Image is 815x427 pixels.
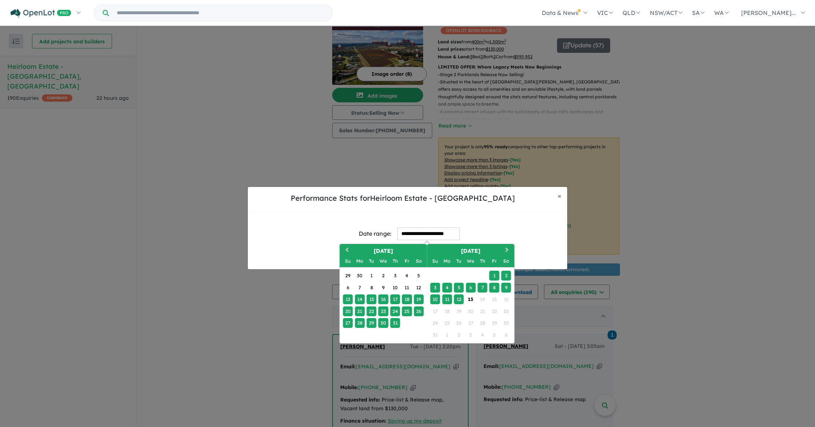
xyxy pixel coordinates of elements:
div: Choose Wednesday, July 30th, 2025 [378,318,388,328]
div: Not available Friday, August 22nd, 2025 [489,306,499,316]
div: Choose Wednesday, August 13th, 2025 [466,294,476,304]
div: Not available Wednesday, August 20th, 2025 [466,306,476,316]
div: Choose Tuesday, July 8th, 2025 [366,283,376,293]
img: Openlot PRO Logo White [11,9,71,18]
div: Choose Saturday, July 5th, 2025 [414,271,424,281]
div: Saturday [501,256,511,266]
div: Not available Monday, August 18th, 2025 [442,306,452,316]
div: Choose Thursday, July 31st, 2025 [390,318,400,328]
div: Not available Thursday, September 4th, 2025 [477,330,487,340]
div: Not available Tuesday, August 19th, 2025 [454,306,464,316]
div: Month July, 2025 [342,270,425,329]
div: Choose Friday, July 4th, 2025 [402,271,412,281]
div: Tuesday [366,256,376,266]
div: Monday [355,256,365,266]
div: Choose Sunday, July 27th, 2025 [343,318,353,328]
div: Choose Tuesday, July 1st, 2025 [366,271,376,281]
div: Not available Monday, August 25th, 2025 [442,318,452,328]
div: Not available Sunday, August 17th, 2025 [430,306,440,316]
div: Choose Monday, July 14th, 2025 [355,294,365,304]
div: Choose Tuesday, July 22nd, 2025 [366,306,376,316]
div: Choose Sunday, July 6th, 2025 [343,283,353,293]
div: Not available Sunday, August 24th, 2025 [430,318,440,328]
div: Not available Saturday, August 23rd, 2025 [501,306,511,316]
div: Not available Saturday, September 6th, 2025 [501,330,511,340]
div: Sunday [343,256,353,266]
div: Not available Tuesday, September 2nd, 2025 [454,330,464,340]
h2: [DATE] [427,247,514,255]
div: Choose Sunday, July 20th, 2025 [343,306,353,316]
div: Monday [442,256,452,266]
div: Not available Saturday, August 16th, 2025 [501,294,511,304]
h5: Performance Stats for Heirloom Estate - [GEOGRAPHIC_DATA] [254,193,552,204]
div: Choose Monday, July 7th, 2025 [355,283,365,293]
div: Choose Thursday, July 10th, 2025 [390,283,400,293]
div: Choose Saturday, August 9th, 2025 [501,283,511,293]
div: Not available Thursday, August 21st, 2025 [477,306,487,316]
div: Choose Thursday, August 7th, 2025 [477,283,487,293]
div: Choose Tuesday, August 5th, 2025 [454,283,464,293]
div: Choose Sunday, August 10th, 2025 [430,294,440,304]
div: Tuesday [454,256,464,266]
div: Thursday [477,256,487,266]
div: Not available Friday, August 29th, 2025 [489,318,499,328]
div: Choose Monday, August 4th, 2025 [442,283,452,293]
div: Choose Sunday, August 3rd, 2025 [430,283,440,293]
div: Wednesday [378,256,388,266]
div: Friday [402,256,412,266]
div: Choose Thursday, July 17th, 2025 [390,294,400,304]
div: Choose Saturday, August 2nd, 2025 [501,271,511,281]
div: Choose Friday, August 1st, 2025 [489,271,499,281]
div: Saturday [414,256,424,266]
div: Choose Saturday, July 26th, 2025 [414,306,424,316]
span: × [558,192,561,200]
span: [PERSON_NAME]... [741,9,796,16]
div: Choose Friday, July 11th, 2025 [402,283,412,293]
div: Friday [489,256,499,266]
div: Not available Friday, August 15th, 2025 [489,294,499,304]
input: Try estate name, suburb, builder or developer [110,5,331,21]
div: Not available Sunday, August 31st, 2025 [430,330,440,340]
div: Choose Sunday, June 29th, 2025 [343,271,353,281]
div: Wednesday [466,256,476,266]
div: Not available Tuesday, August 26th, 2025 [454,318,464,328]
div: Not available Saturday, August 30th, 2025 [501,318,511,328]
div: Choose Tuesday, July 29th, 2025 [366,318,376,328]
div: Choose Friday, July 25th, 2025 [402,306,412,316]
div: Not available Monday, September 1st, 2025 [442,330,452,340]
div: Choose Saturday, July 12th, 2025 [414,283,424,293]
div: Choose Tuesday, July 15th, 2025 [366,294,376,304]
div: Choose Thursday, July 3rd, 2025 [390,271,400,281]
button: Previous Month [341,245,352,256]
div: Choose Wednesday, July 23rd, 2025 [378,306,388,316]
div: Choose Wednesday, July 16th, 2025 [378,294,388,304]
div: Choose Tuesday, August 12th, 2025 [454,294,464,304]
div: Choose Monday, July 28th, 2025 [355,318,365,328]
div: Choose Wednesday, July 2nd, 2025 [378,271,388,281]
div: Choose Date [339,244,515,344]
div: Choose Sunday, July 13th, 2025 [343,294,353,304]
div: Sunday [430,256,440,266]
div: Choose Wednesday, August 6th, 2025 [466,283,476,293]
div: Not available Thursday, August 28th, 2025 [477,318,487,328]
div: Not available Wednesday, September 3rd, 2025 [466,330,476,340]
div: Choose Monday, July 21st, 2025 [355,306,365,316]
div: Choose Wednesday, July 9th, 2025 [378,283,388,293]
button: Next Month [502,245,514,256]
div: Choose Friday, August 8th, 2025 [489,283,499,293]
div: Choose Saturday, July 19th, 2025 [414,294,424,304]
h2: [DATE] [340,247,427,255]
div: Choose Friday, July 18th, 2025 [402,294,412,304]
div: Not available Wednesday, August 27th, 2025 [466,318,476,328]
div: Thursday [390,256,400,266]
div: Date range: [359,229,391,239]
div: Choose Thursday, July 24th, 2025 [390,306,400,316]
div: Choose Monday, August 11th, 2025 [442,294,452,304]
div: Choose Monday, June 30th, 2025 [355,271,365,281]
div: Not available Thursday, August 14th, 2025 [477,294,487,304]
div: Not available Friday, September 5th, 2025 [489,330,499,340]
div: Month August, 2025 [429,270,512,341]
